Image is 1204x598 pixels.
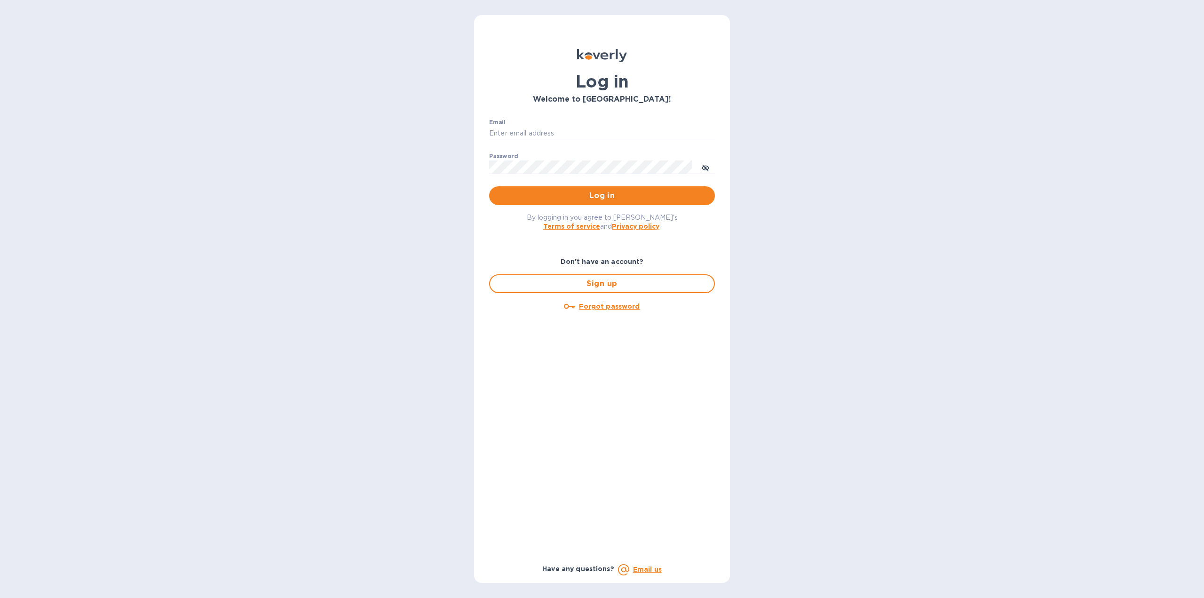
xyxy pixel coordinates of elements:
label: Email [489,120,506,125]
a: Terms of service [543,223,600,230]
h1: Log in [489,72,715,91]
h3: Welcome to [GEOGRAPHIC_DATA]! [489,95,715,104]
b: Have any questions? [542,565,614,573]
label: Password [489,153,518,159]
button: Sign up [489,274,715,293]
span: Log in [497,190,707,201]
a: Privacy policy [612,223,659,230]
a: Email us [633,566,662,573]
b: Don't have an account? [561,258,644,265]
input: Enter email address [489,127,715,141]
span: By logging in you agree to [PERSON_NAME]'s and . [527,214,678,230]
button: Log in [489,186,715,205]
u: Forgot password [579,303,640,310]
button: toggle password visibility [696,158,715,176]
img: Koverly [577,49,627,62]
span: Sign up [498,278,706,289]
